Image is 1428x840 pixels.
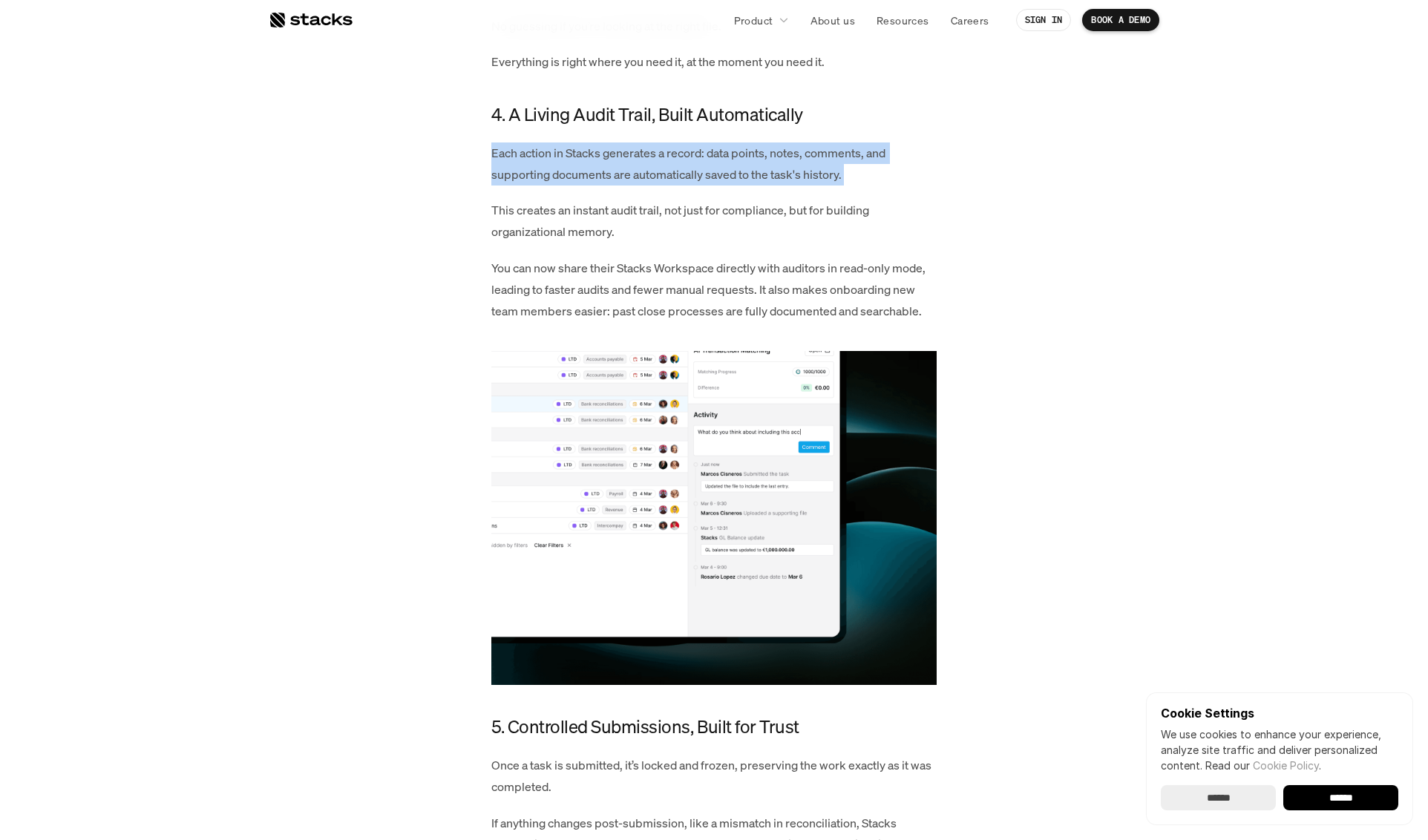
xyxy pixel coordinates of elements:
h4: 4. A Living Audit Trail, Built Automatically [491,102,937,128]
a: About us [802,7,864,33]
a: Careers [942,7,998,33]
a: Cookie Policy [1253,759,1319,772]
p: Everything is right where you need it, at the moment you need it. [491,51,937,73]
p: Careers [951,13,989,28]
p: This creates an instant audit trail, not just for compliance, but for building organizational mem... [491,200,937,243]
a: SIGN IN [1016,9,1072,31]
span: Read our . [1205,759,1321,772]
p: Once a task is submitted, it’s locked and frozen, preserving the work exactly as it was completed. [491,755,937,798]
p: Cookie Settings [1161,707,1398,719]
p: Product [734,13,773,28]
a: Privacy Policy [175,283,240,293]
p: About us [810,13,855,28]
a: Resources [868,7,938,33]
h4: 5. Controlled Submissions, Built for Trust [491,715,937,740]
p: Each action in Stacks generates a record: data points, notes, comments, and supporting documents ... [491,142,937,186]
p: You can now share their Stacks Workspace directly with auditors in read-only mode, leading to fas... [491,257,937,321]
p: Resources [877,13,929,28]
p: BOOK A DEMO [1091,15,1150,25]
p: We use cookies to enhance your experience, analyze site traffic and deliver personalized content. [1161,726,1398,773]
a: BOOK A DEMO [1082,9,1159,31]
p: SIGN IN [1025,15,1063,25]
